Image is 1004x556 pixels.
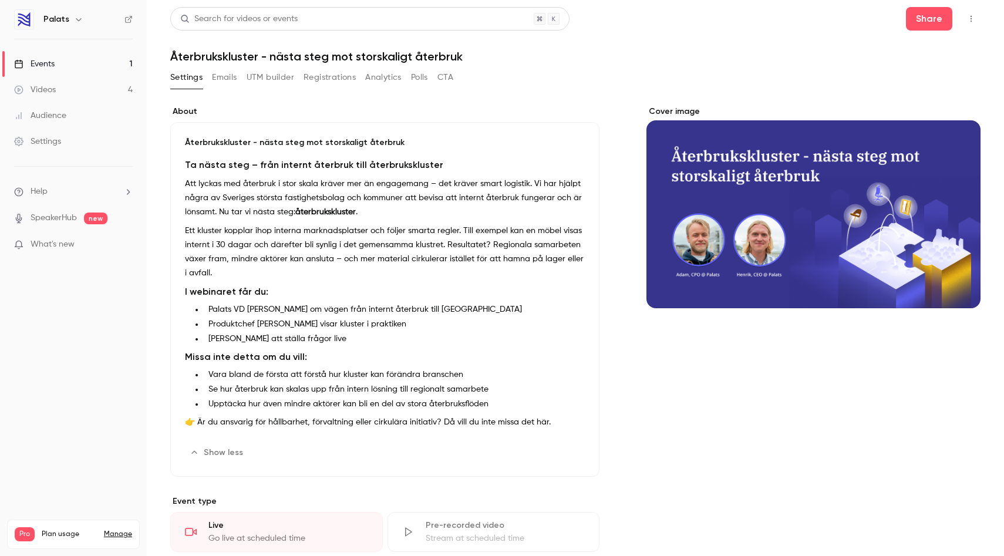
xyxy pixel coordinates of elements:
div: Go live at scheduled time [208,533,368,544]
button: Polls [411,68,428,87]
button: Emails [212,68,237,87]
li: Palats VD [PERSON_NAME] om vägen från internt återbruk till [GEOGRAPHIC_DATA] [204,304,585,316]
button: Analytics [365,68,402,87]
label: About [170,106,599,117]
button: Share [906,7,952,31]
div: Pre-recorded video [426,520,585,531]
span: Plan usage [42,530,97,539]
div: Live [208,520,368,531]
div: Pre-recorded videoStream at scheduled time [388,512,600,552]
button: Settings [170,68,203,87]
p: Event type [170,496,599,507]
button: Registrations [304,68,356,87]
span: new [84,213,107,224]
div: Stream at scheduled time [426,533,585,544]
button: Show less [185,443,250,462]
a: SpeakerHub [31,212,77,224]
span: Help [31,186,48,198]
h3: Missa inte detta om du vill: [185,350,585,364]
li: Upptäcka hur även mindre aktörer kan bli en del av stora återbruksflöden [204,398,585,410]
span: Pro [15,527,35,541]
strong: återbrukskluster [295,208,356,216]
iframe: Noticeable Trigger [119,240,133,250]
div: Videos [14,84,56,96]
li: [PERSON_NAME] att ställa frågor live [204,333,585,345]
button: UTM builder [247,68,294,87]
li: Produktchef [PERSON_NAME] visar kluster i praktiken [204,318,585,331]
div: Audience [14,110,66,122]
span: What's new [31,238,75,251]
li: Vara bland de första att förstå hur kluster kan förändra branschen [204,369,585,381]
h3: Ta nästa steg – från internt återbruk till återbrukskluster [185,158,585,172]
div: LiveGo live at scheduled time [170,512,383,552]
p: 👉 Är du ansvarig för hållbarhet, förvaltning eller cirkulära initiativ? Då vill du inte missa det... [185,415,585,429]
p: Ett kluster kopplar ihop interna marknadsplatser och följer smarta regler. Till exempel kan en mö... [185,224,585,280]
p: Återbrukskluster - nästa steg mot storskaligt återbruk [185,137,585,149]
h1: Återbrukskluster - nästa steg mot storskaligt återbruk [170,49,981,63]
label: Cover image [646,106,981,117]
div: Events [14,58,55,70]
img: Palats [15,10,33,29]
li: help-dropdown-opener [14,186,133,198]
p: Att lyckas med återbruk i stor skala kräver mer än engagemang – det kräver smart logistik. Vi har... [185,177,585,219]
section: Cover image [646,106,981,308]
li: Se hur återbruk kan skalas upp från intern lösning till regionalt samarbete [204,383,585,396]
div: Settings [14,136,61,147]
h3: I webinaret får du: [185,285,585,299]
h6: Palats [43,14,69,25]
a: Manage [104,530,132,539]
button: CTA [437,68,453,87]
div: Search for videos or events [180,13,298,25]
